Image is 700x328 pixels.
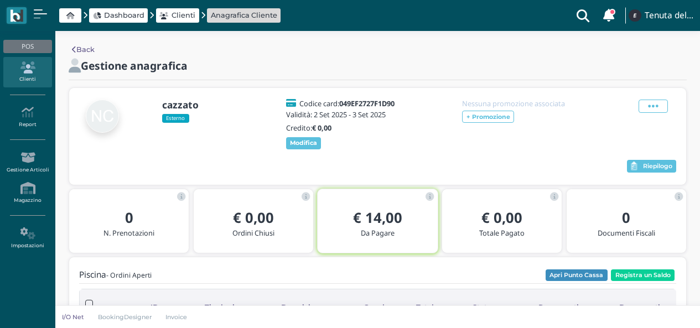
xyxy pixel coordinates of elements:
[643,163,672,170] span: Riepilogo
[78,229,180,237] h5: N. Prenotazioni
[10,9,23,22] img: logo
[3,40,51,53] div: POS
[353,208,402,227] b: € 14,00
[462,100,578,107] h5: Nessuna promozione associata
[326,229,428,237] h5: Da Pagare
[106,270,152,280] small: - Ordini Aperti
[290,139,317,147] b: Modifica
[104,10,144,20] span: Dashboard
[575,229,677,237] h5: Documenti Fiscali
[503,296,614,317] div: Pagamenti
[394,296,460,317] div: Totale
[211,10,277,20] a: Anagrafica Cliente
[358,296,394,317] div: Canale
[247,296,358,317] div: Descrizione
[172,10,195,20] span: Clienti
[621,294,691,319] iframe: Help widget launcher
[286,124,402,132] h5: Credito:
[3,178,51,208] a: Magazzino
[546,269,608,282] button: Apri Punto Cassa
[339,98,395,108] b: 049EF2727F1D90
[3,223,51,253] a: Impostazioni
[91,313,159,321] a: BookingDesigner
[466,113,510,121] b: + Promozione
[196,296,247,317] div: Tipologia
[312,123,331,133] b: € 0,00
[451,229,553,237] h5: Totale Pagato
[627,2,693,29] a: ... Tenuta del Barco
[481,208,522,227] b: € 0,00
[629,9,641,22] img: ...
[233,208,274,227] b: € 0,00
[162,98,199,111] b: cazzato
[113,296,196,317] div: ID
[299,100,395,107] h5: Codice card:
[159,10,195,20] a: Clienti
[286,111,402,118] h5: Validità: 2 Set 2025 - 3 Set 2025
[159,313,195,321] a: Invoice
[614,296,665,317] div: Documenti
[622,208,630,227] b: 0
[93,10,144,20] a: Dashboard
[62,313,84,321] p: I/O Net
[72,44,95,55] a: Back
[460,296,503,317] div: Stato
[3,147,51,178] a: Gestione Articoli
[3,57,51,87] a: Clienti
[162,114,189,123] span: Esterno
[81,60,188,71] h2: Gestione anagrafica
[79,270,152,280] h4: Piscina
[645,11,693,20] h4: Tenuta del Barco
[3,102,51,132] a: Report
[203,229,304,237] h5: Ordini Chiusi
[125,208,133,227] b: 0
[611,269,675,282] button: Registra un Saldo
[627,160,676,173] button: Riepilogo
[86,100,119,133] img: null cazzato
